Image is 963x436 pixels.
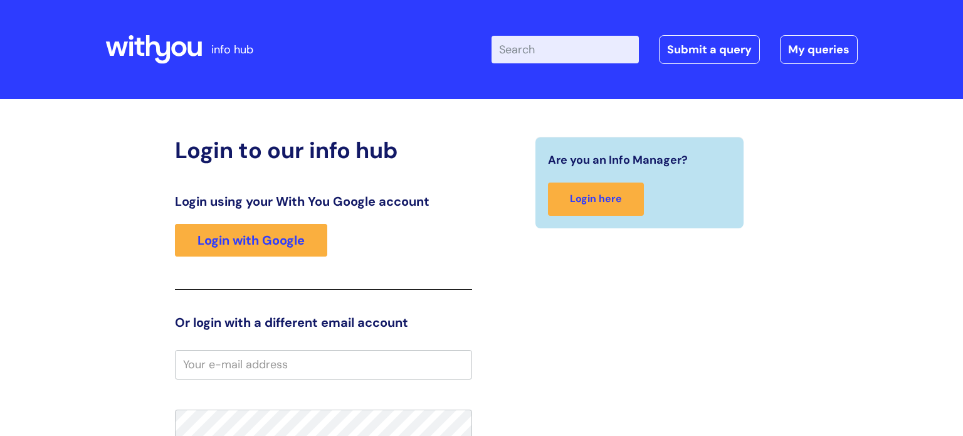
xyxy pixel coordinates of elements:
h3: Login using your With You Google account [175,194,472,209]
input: Search [492,36,639,63]
input: Your e-mail address [175,350,472,379]
h2: Login to our info hub [175,137,472,164]
p: info hub [211,40,253,60]
span: Are you an Info Manager? [548,150,688,170]
a: Login here [548,183,644,216]
a: Login with Google [175,224,327,257]
a: My queries [780,35,858,64]
h3: Or login with a different email account [175,315,472,330]
a: Submit a query [659,35,760,64]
